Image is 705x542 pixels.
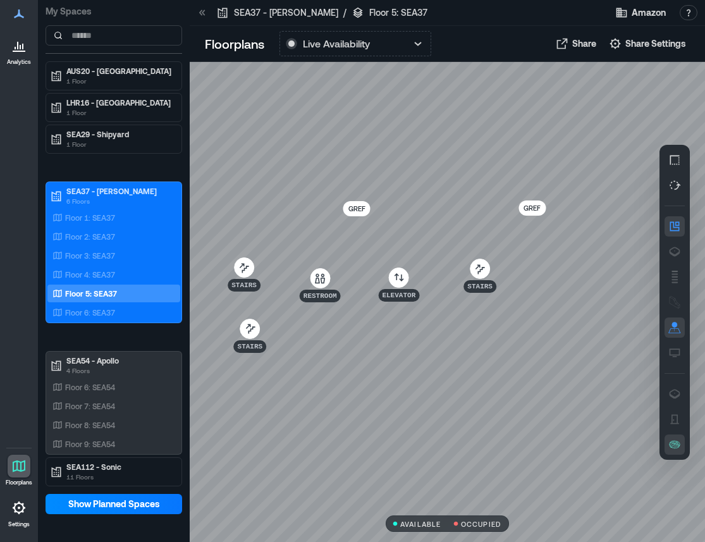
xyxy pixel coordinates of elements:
p: My Spaces [46,5,182,18]
a: Floorplans [2,451,36,490]
span: Amazon [632,6,666,19]
p: Floorplans [6,479,32,486]
p: Floor 2: SEA37 [65,231,115,242]
p: OCCUPIED [461,520,501,527]
p: Floor 5: SEA37 [369,6,427,19]
p: Floor 3: SEA37 [65,250,115,261]
p: Stairs [231,280,257,290]
p: SEA112 - Sonic [66,462,173,472]
p: 6 Floors [66,196,173,206]
p: 1 Floor [66,76,173,86]
p: Settings [8,520,30,528]
p: 1 Floor [66,139,173,149]
p: AVAILABLE [400,520,441,527]
p: Floor 5: SEA37 [65,288,117,299]
p: Floor 1: SEA37 [65,212,115,223]
p: Restroom [303,291,337,301]
p: GREF [524,202,541,214]
span: Share Settings [625,37,686,50]
p: SEA37 - [PERSON_NAME] [66,186,173,196]
button: Show Planned Spaces [46,494,182,514]
p: 4 Floors [66,366,173,376]
p: SEA54 - Apollo [66,355,173,366]
p: Stairs [467,281,493,292]
a: Settings [4,493,34,532]
p: Floor 8: SEA54 [65,420,115,430]
p: SEA29 - Shipyard [66,129,173,139]
p: 1 Floor [66,108,173,118]
button: Share Settings [605,34,690,54]
span: Show Planned Spaces [68,498,160,510]
p: Floor 6: SEA54 [65,382,115,392]
span: Share [572,37,596,50]
p: Floor 4: SEA37 [65,269,115,280]
p: Floor 9: SEA54 [65,439,115,449]
p: Floor 6: SEA37 [65,307,115,317]
p: Floorplans [205,35,264,52]
p: Live Availability [303,36,370,51]
p: Elevator [382,290,415,300]
button: Share [552,34,600,54]
p: Analytics [7,58,31,66]
p: / [343,6,346,19]
p: GREF [348,202,365,215]
a: Analytics [3,30,35,70]
p: SEA37 - [PERSON_NAME] [234,6,338,19]
button: Amazon [611,3,670,23]
p: 11 Floors [66,472,173,482]
button: Live Availability [279,31,431,56]
p: AUS20 - [GEOGRAPHIC_DATA] [66,66,173,76]
p: Floor 7: SEA54 [65,401,115,411]
p: Stairs [238,342,263,352]
p: LHR16 - [GEOGRAPHIC_DATA] [66,97,173,108]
